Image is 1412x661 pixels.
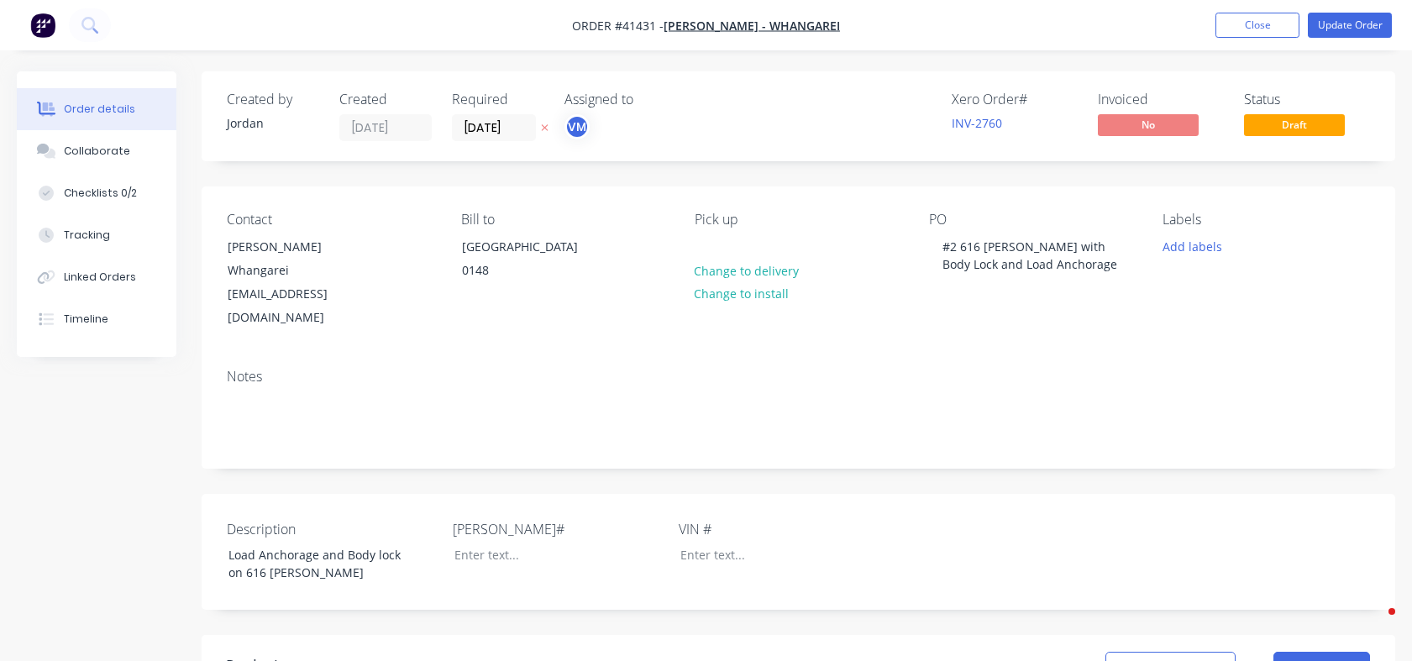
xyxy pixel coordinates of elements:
[228,235,367,282] div: [PERSON_NAME] Whangarei
[1098,92,1224,108] div: Invoiced
[215,543,425,585] div: Load Anchorage and Body lock on 616 [PERSON_NAME]
[572,18,664,34] span: Order #41431 -
[64,312,108,327] div: Timeline
[17,214,176,256] button: Tracking
[564,114,590,139] button: VM
[17,88,176,130] button: Order details
[228,282,367,329] div: [EMAIL_ADDRESS][DOMAIN_NAME]
[1244,114,1345,135] span: Draft
[1098,114,1199,135] span: No
[1355,604,1395,644] iframe: Intercom live chat
[64,186,137,201] div: Checklists 0/2
[1308,13,1392,38] button: Update Order
[453,519,663,539] label: [PERSON_NAME]#
[664,18,840,34] a: [PERSON_NAME] - Whangarei
[1244,92,1370,108] div: Status
[929,212,1136,228] div: PO
[679,519,889,539] label: VIN #
[462,235,601,259] div: [GEOGRAPHIC_DATA]
[452,92,544,108] div: Required
[685,282,798,305] button: Change to install
[17,256,176,298] button: Linked Orders
[227,519,437,539] label: Description
[64,228,110,243] div: Tracking
[17,130,176,172] button: Collaborate
[227,369,1370,385] div: Notes
[213,234,381,330] div: [PERSON_NAME] Whangarei[EMAIL_ADDRESS][DOMAIN_NAME]
[952,115,1002,131] a: INV-2760
[448,234,616,288] div: [GEOGRAPHIC_DATA]0148
[929,234,1136,276] div: #2 616 [PERSON_NAME] with Body Lock and Load Anchorage
[64,144,130,159] div: Collaborate
[1163,212,1370,228] div: Labels
[227,92,319,108] div: Created by
[64,102,135,117] div: Order details
[952,92,1078,108] div: Xero Order #
[64,270,136,285] div: Linked Orders
[685,259,808,281] button: Change to delivery
[462,259,601,282] div: 0148
[227,114,319,132] div: Jordan
[17,298,176,340] button: Timeline
[339,92,432,108] div: Created
[1215,13,1299,38] button: Close
[227,212,434,228] div: Contact
[1153,234,1231,257] button: Add labels
[17,172,176,214] button: Checklists 0/2
[30,13,55,38] img: Factory
[695,212,902,228] div: Pick up
[461,212,669,228] div: Bill to
[564,92,732,108] div: Assigned to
